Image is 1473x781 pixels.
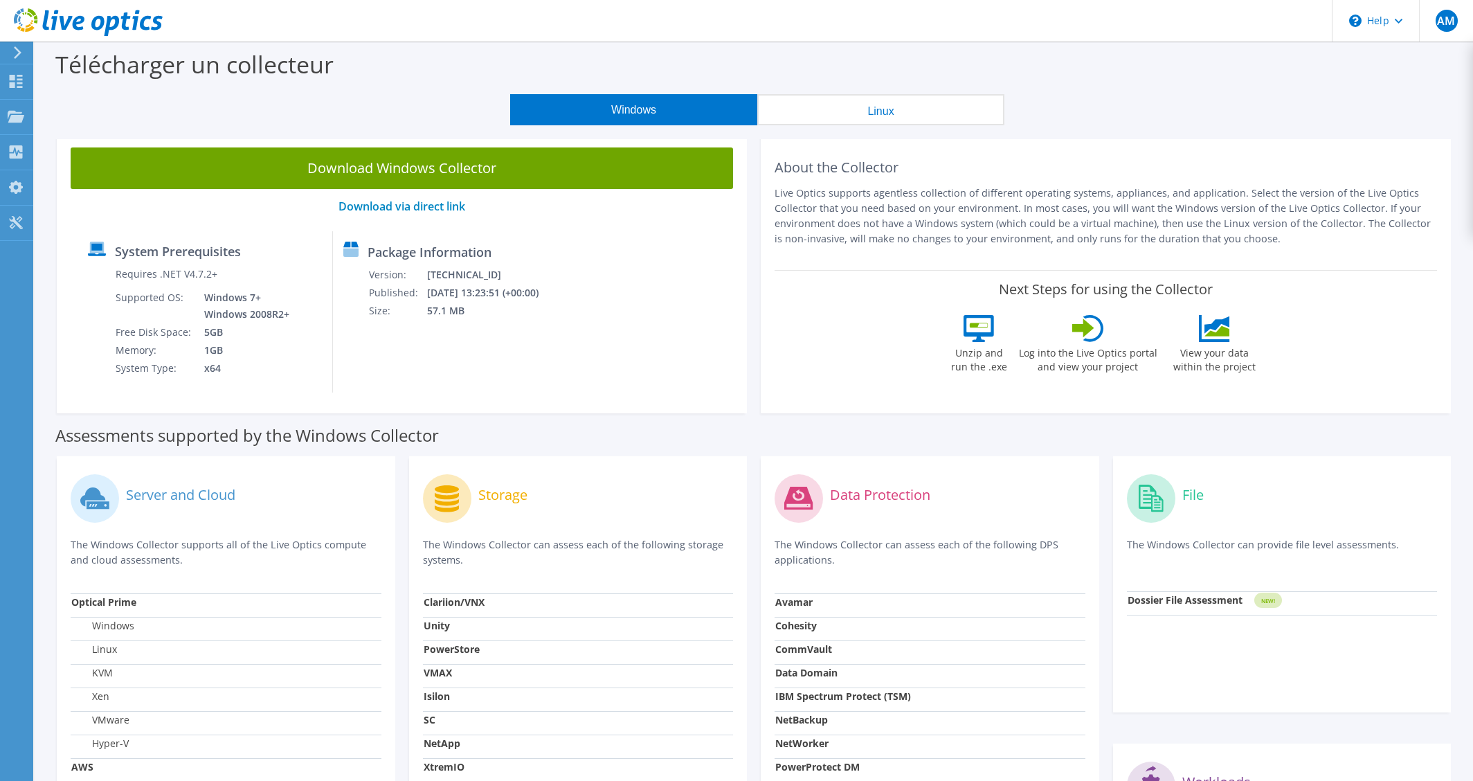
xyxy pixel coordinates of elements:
[194,289,292,323] td: Windows 7+ Windows 2008R2+
[55,429,439,442] label: Assessments supported by the Windows Collector
[426,302,557,320] td: 57.1 MB
[510,94,757,125] button: Windows
[775,537,1085,568] p: The Windows Collector can assess each of the following DPS applications.
[775,186,1437,246] p: Live Optics supports agentless collection of different operating systems, appliances, and applica...
[71,643,117,656] label: Linux
[775,619,817,632] strong: Cohesity
[426,284,557,302] td: [DATE] 13:23:51 (+00:00)
[71,760,93,773] strong: AWS
[1349,15,1362,27] svg: \n
[830,488,930,502] label: Data Protection
[775,595,813,609] strong: Avamar
[194,359,292,377] td: x64
[1182,488,1204,502] label: File
[368,266,426,284] td: Version:
[424,666,452,679] strong: VMAX
[71,147,733,189] a: Download Windows Collector
[424,737,460,750] strong: NetApp
[115,341,194,359] td: Memory:
[1436,10,1458,32] span: AM
[1128,593,1242,607] strong: Dossier File Assessment
[115,244,241,258] label: System Prerequisites
[775,643,832,656] strong: CommVault
[368,245,491,259] label: Package Information
[116,267,217,281] label: Requires .NET V4.7.2+
[424,713,435,726] strong: SC
[999,281,1213,298] label: Next Steps for using the Collector
[368,284,426,302] td: Published:
[478,488,527,502] label: Storage
[423,537,734,568] p: The Windows Collector can assess each of the following storage systems.
[115,323,194,341] td: Free Disk Space:
[775,159,1437,176] h2: About the Collector
[424,619,450,632] strong: Unity
[71,713,129,727] label: VMware
[71,737,129,751] label: Hyper-V
[194,341,292,359] td: 1GB
[426,266,557,284] td: [TECHNICAL_ID]
[115,289,194,323] td: Supported OS:
[71,690,109,703] label: Xen
[775,666,838,679] strong: Data Domain
[71,666,113,680] label: KVM
[424,643,480,656] strong: PowerStore
[948,342,1011,374] label: Unzip and run the .exe
[424,760,464,773] strong: XtremIO
[126,488,235,502] label: Server and Cloud
[424,690,450,703] strong: Isilon
[775,690,911,703] strong: IBM Spectrum Protect (TSM)
[775,713,828,726] strong: NetBackup
[1018,342,1158,374] label: Log into the Live Optics portal and view your project
[194,323,292,341] td: 5GB
[775,737,829,750] strong: NetWorker
[775,760,860,773] strong: PowerProtect DM
[71,619,134,633] label: Windows
[71,595,136,609] strong: Optical Prime
[424,595,485,609] strong: Clariion/VNX
[1165,342,1265,374] label: View your data within the project
[71,537,381,568] p: The Windows Collector supports all of the Live Optics compute and cloud assessments.
[1127,537,1438,566] p: The Windows Collector can provide file level assessments.
[368,302,426,320] td: Size:
[1260,597,1274,604] tspan: NEW!
[55,48,334,80] label: Télécharger un collecteur
[338,199,465,214] a: Download via direct link
[757,94,1004,125] button: Linux
[115,359,194,377] td: System Type:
